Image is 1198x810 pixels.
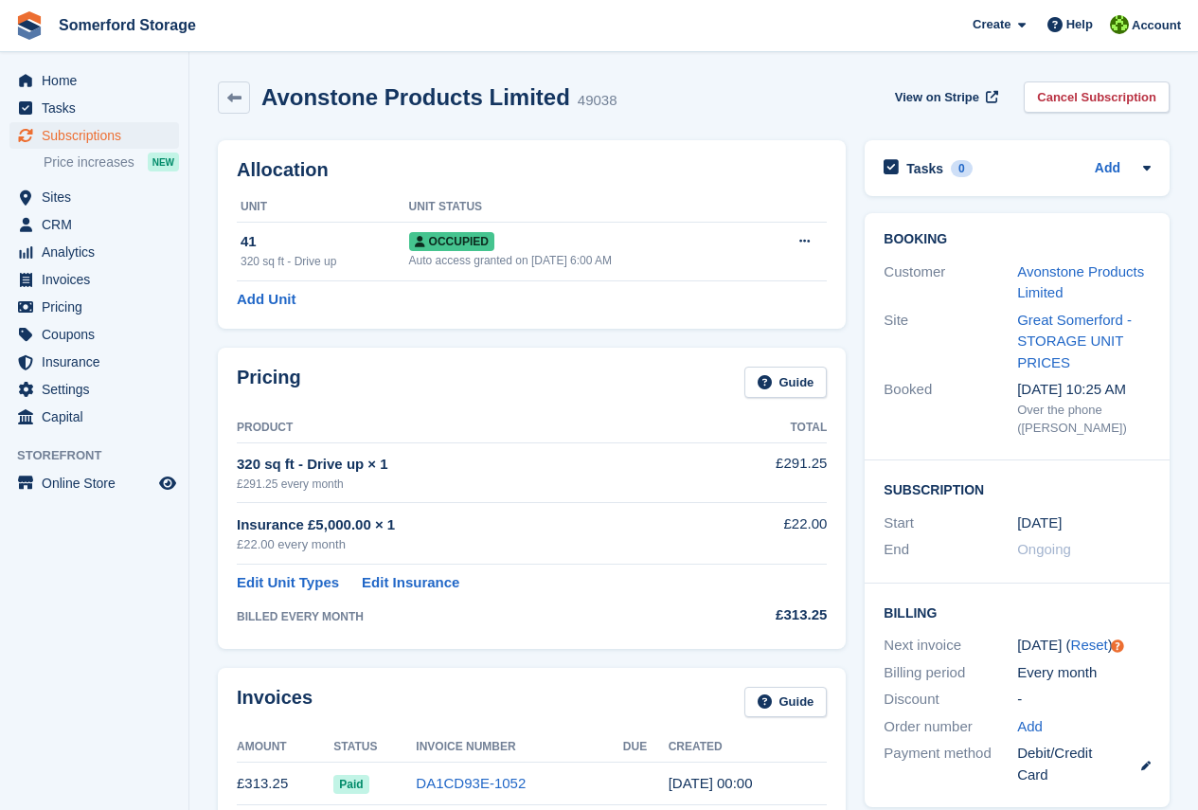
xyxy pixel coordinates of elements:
[42,95,155,121] span: Tasks
[15,11,44,40] img: stora-icon-8386f47178a22dfd0bd8f6a31ec36ba5ce8667c1dd55bd0f319d3a0aa187defe.svg
[884,479,1151,498] h2: Subscription
[1017,635,1151,657] div: [DATE] ( )
[237,535,717,554] div: £22.00 every month
[578,90,617,112] div: 49038
[42,376,155,403] span: Settings
[884,379,1017,438] div: Booked
[42,349,155,375] span: Insurance
[9,95,179,121] a: menu
[42,470,155,496] span: Online Store
[237,159,827,181] h2: Allocation
[362,572,459,594] a: Edit Insurance
[669,775,753,791] time: 2025-08-28 23:00:42 UTC
[717,503,828,565] td: £22.00
[237,289,295,311] a: Add Unit
[416,732,623,763] th: Invoice Number
[9,122,179,149] a: menu
[1071,637,1108,653] a: Reset
[1066,15,1093,34] span: Help
[42,266,155,293] span: Invoices
[1017,401,1151,438] div: Over the phone ([PERSON_NAME])
[17,446,188,465] span: Storefront
[44,152,179,172] a: Price increases NEW
[237,192,409,223] th: Unit
[42,294,155,320] span: Pricing
[1017,689,1151,711] div: -
[241,231,409,253] div: 41
[237,367,301,398] h2: Pricing
[1095,158,1120,180] a: Add
[9,404,179,430] a: menu
[1017,662,1151,684] div: Every month
[884,716,1017,738] div: Order number
[9,184,179,210] a: menu
[416,775,526,791] a: DA1CD93E-1052
[1017,379,1151,401] div: [DATE] 10:25 AM
[1109,638,1126,655] div: Tooltip anchor
[409,192,760,223] th: Unit Status
[42,321,155,348] span: Coupons
[884,689,1017,711] div: Discount
[42,184,155,210] span: Sites
[1110,15,1129,34] img: Michael Llewellen Palmer
[744,687,828,718] a: Guide
[1017,716,1043,738] a: Add
[9,67,179,94] a: menu
[237,476,717,493] div: £291.25 every month
[884,539,1017,561] div: End
[9,266,179,293] a: menu
[9,349,179,375] a: menu
[237,608,717,625] div: BILLED EVERY MONTH
[895,88,979,107] span: View on Stripe
[951,160,973,177] div: 0
[409,252,760,269] div: Auto access granted on [DATE] 6:00 AM
[717,604,828,626] div: £313.25
[884,603,1151,621] h2: Billing
[237,514,717,536] div: Insurance £5,000.00 × 1
[42,211,155,238] span: CRM
[44,153,134,171] span: Price increases
[884,635,1017,657] div: Next invoice
[237,763,333,805] td: £313.25
[261,84,570,110] h2: Avonstone Products Limited
[42,122,155,149] span: Subscriptions
[1017,513,1062,534] time: 2024-08-28 23:00:00 UTC
[237,413,717,443] th: Product
[884,662,1017,684] div: Billing period
[1017,743,1151,785] div: Debit/Credit Card
[237,572,339,594] a: Edit Unit Types
[884,513,1017,534] div: Start
[156,472,179,495] a: Preview store
[1017,263,1144,301] a: Avonstone Products Limited
[42,404,155,430] span: Capital
[1017,541,1071,557] span: Ongoing
[669,732,828,763] th: Created
[333,732,416,763] th: Status
[237,687,313,718] h2: Invoices
[333,775,368,794] span: Paid
[906,160,943,177] h2: Tasks
[1132,16,1181,35] span: Account
[42,67,155,94] span: Home
[884,743,1017,785] div: Payment method
[717,413,828,443] th: Total
[409,232,494,251] span: Occupied
[51,9,204,41] a: Somerford Storage
[744,367,828,398] a: Guide
[973,15,1010,34] span: Create
[884,232,1151,247] h2: Booking
[9,470,179,496] a: menu
[9,294,179,320] a: menu
[9,376,179,403] a: menu
[887,81,1002,113] a: View on Stripe
[9,211,179,238] a: menu
[237,454,717,476] div: 320 sq ft - Drive up × 1
[148,153,179,171] div: NEW
[623,732,669,763] th: Due
[884,310,1017,374] div: Site
[237,732,333,763] th: Amount
[1017,312,1132,370] a: Great Somerford - STORAGE UNIT PRICES
[1024,81,1170,113] a: Cancel Subscription
[717,442,828,502] td: £291.25
[241,253,409,270] div: 320 sq ft - Drive up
